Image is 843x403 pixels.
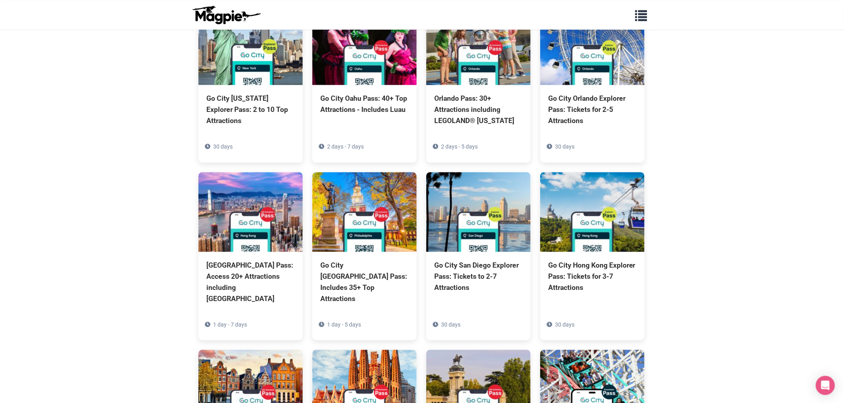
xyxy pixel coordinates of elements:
[327,143,364,150] span: 2 days - 7 days
[426,5,531,85] img: Orlando Pass: 30+ Attractions including LEGOLAND® Florida
[540,5,645,162] a: Go City Orlando Explorer Pass: Tickets for 2-5 Attractions 30 days
[312,5,417,151] a: Go City Oahu Pass: 40+ Top Attractions - Includes Luau 2 days - 7 days
[441,143,478,150] span: 2 days - 5 days
[320,93,409,115] div: Go City Oahu Pass: 40+ Top Attractions - Includes Luau
[434,93,523,126] div: Orlando Pass: 30+ Attractions including LEGOLAND® [US_STATE]
[320,260,409,305] div: Go City [GEOGRAPHIC_DATA] Pass: Includes 35+ Top Attractions
[426,172,531,252] img: Go City San Diego Explorer Pass: Tickets to 2-7 Attractions
[816,376,835,395] div: Open Intercom Messenger
[312,5,417,85] img: Go City Oahu Pass: 40+ Top Attractions - Includes Luau
[213,143,233,150] span: 30 days
[206,93,295,126] div: Go City [US_STATE] Explorer Pass: 2 to 10 Top Attractions
[548,260,637,293] div: Go City Hong Kong Explorer Pass: Tickets for 3-7 Attractions
[555,143,574,150] span: 30 days
[198,5,303,85] img: Go City New York Explorer Pass: 2 to 10 Top Attractions
[555,321,574,328] span: 30 days
[540,172,645,329] a: Go City Hong Kong Explorer Pass: Tickets for 3-7 Attractions 30 days
[434,260,523,293] div: Go City San Diego Explorer Pass: Tickets to 2-7 Attractions
[426,5,531,162] a: Orlando Pass: 30+ Attractions including LEGOLAND® [US_STATE] 2 days - 5 days
[198,172,303,340] a: [GEOGRAPHIC_DATA] Pass: Access 20+ Attractions including [GEOGRAPHIC_DATA] 1 day - 7 days
[312,172,417,340] a: Go City [GEOGRAPHIC_DATA] Pass: Includes 35+ Top Attractions 1 day - 5 days
[206,260,295,305] div: [GEOGRAPHIC_DATA] Pass: Access 20+ Attractions including [GEOGRAPHIC_DATA]
[312,172,417,252] img: Go City Philadelphia Pass: Includes 35+ Top Attractions
[327,321,361,328] span: 1 day - 5 days
[548,93,637,126] div: Go City Orlando Explorer Pass: Tickets for 2-5 Attractions
[540,5,645,85] img: Go City Orlando Explorer Pass: Tickets for 2-5 Attractions
[540,172,645,252] img: Go City Hong Kong Explorer Pass: Tickets for 3-7 Attractions
[213,321,247,328] span: 1 day - 7 days
[198,172,303,252] img: Hong Kong Pass: Access 20+ Attractions including Ocean Park
[198,5,303,162] a: Go City [US_STATE] Explorer Pass: 2 to 10 Top Attractions 30 days
[441,321,461,328] span: 30 days
[190,5,262,24] img: logo-ab69f6fb50320c5b225c76a69d11143b.png
[426,172,531,329] a: Go City San Diego Explorer Pass: Tickets to 2-7 Attractions 30 days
